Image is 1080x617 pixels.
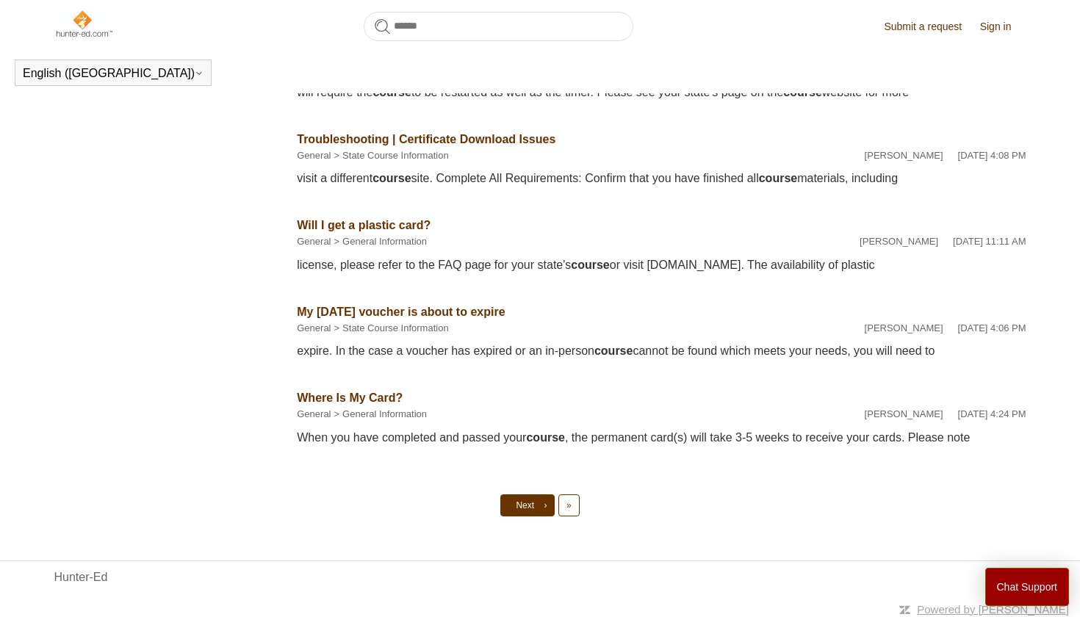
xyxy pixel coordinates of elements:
div: When you have completed and passed your , the permanent card(s) will take 3-5 weeks to receive yo... [297,429,1026,447]
a: General [297,236,331,247]
span: › [544,500,547,510]
a: Hunter-Ed [54,569,108,586]
button: English ([GEOGRAPHIC_DATA]) [23,67,204,80]
a: My [DATE] voucher is about to expire [297,306,505,318]
li: General [297,234,331,249]
button: Chat Support [985,568,1070,606]
a: State Course Information [342,150,449,161]
em: course [571,259,609,271]
em: course [372,172,411,184]
div: visit a different site. Complete All Requirements: Confirm that you have finished all materials, ... [297,170,1026,187]
li: [PERSON_NAME] [865,148,943,163]
em: course [594,344,633,357]
a: Where Is My Card? [297,392,403,404]
em: course [372,86,411,98]
li: General Information [331,234,428,249]
li: General [297,321,331,336]
div: expire. In the case a voucher has expired or an in-person cannot be found which meets your needs,... [297,342,1026,360]
a: Submit a request [884,19,976,35]
a: General [297,322,331,333]
a: Troubleshooting | Certificate Download Issues [297,133,555,145]
a: General Information [342,408,427,419]
span: » [566,500,572,510]
li: [PERSON_NAME] [865,321,943,336]
a: State Course Information [342,322,449,333]
a: Next [500,494,555,516]
a: General Information [342,236,427,247]
span: Next [516,500,534,510]
input: Search [364,12,633,41]
div: license, please refer to the FAQ page for your state's or visit [DOMAIN_NAME]. The availability o... [297,256,1026,274]
img: Hunter-Ed Help Center home page [54,9,114,38]
li: General [297,407,331,422]
a: Sign in [980,19,1026,35]
li: [PERSON_NAME] [865,407,943,422]
li: State Course Information [331,321,449,336]
time: 02/12/2024, 16:24 [958,408,1026,419]
a: General [297,150,331,161]
li: General [297,148,331,163]
li: State Course Information [331,148,449,163]
li: [PERSON_NAME] [860,234,938,249]
a: Will I get a plastic card? [297,219,431,231]
em: course [783,86,821,98]
em: course [526,431,564,444]
time: 02/12/2024, 16:06 [958,322,1026,333]
a: Powered by [PERSON_NAME] [917,603,1069,616]
a: General [297,408,331,419]
li: General Information [331,407,428,422]
time: 04/08/2025, 11:11 [953,236,1026,247]
em: course [759,172,797,184]
time: 02/12/2024, 16:08 [958,150,1026,161]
